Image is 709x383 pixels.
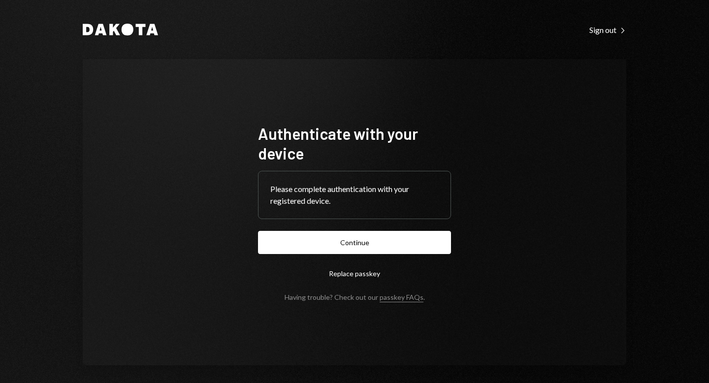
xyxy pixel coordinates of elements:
div: Sign out [589,25,626,35]
a: Sign out [589,24,626,35]
a: passkey FAQs [380,293,423,302]
div: Please complete authentication with your registered device. [270,183,439,207]
h1: Authenticate with your device [258,124,451,163]
div: Having trouble? Check out our . [285,293,425,301]
button: Replace passkey [258,262,451,285]
button: Continue [258,231,451,254]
